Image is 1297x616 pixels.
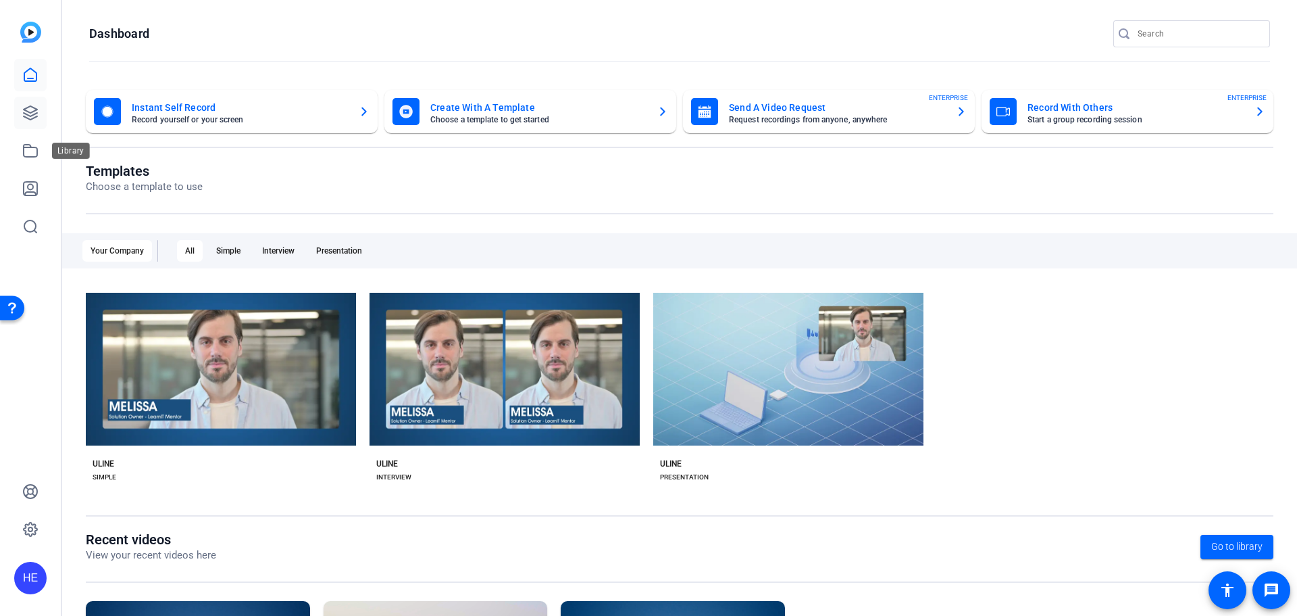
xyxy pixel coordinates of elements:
div: ULINE [376,458,398,469]
button: Create With A TemplateChoose a template to get started [384,90,676,133]
button: Send A Video RequestRequest recordings from anyone, anywhereENTERPRISE [683,90,975,133]
div: Your Company [82,240,152,262]
span: Go to library [1211,540,1263,554]
div: PRESENTATION [660,472,709,483]
mat-card-title: Send A Video Request [729,99,945,116]
div: Presentation [308,240,370,262]
div: ULINE [660,458,682,469]
a: Go to library [1200,535,1273,559]
p: View your recent videos here [86,548,216,563]
img: blue-gradient.svg [20,22,41,43]
mat-card-title: Create With A Template [430,99,646,116]
h1: Dashboard [89,26,149,42]
mat-card-subtitle: Request recordings from anyone, anywhere [729,116,945,124]
mat-card-subtitle: Choose a template to get started [430,116,646,124]
div: Interview [254,240,303,262]
mat-icon: accessibility [1219,582,1236,598]
p: Choose a template to use [86,179,203,195]
div: HE [14,562,47,594]
div: SIMPLE [93,472,116,483]
mat-icon: message [1263,582,1279,598]
input: Search [1138,26,1259,42]
button: Instant Self RecordRecord yourself or your screen [86,90,378,133]
span: ENTERPRISE [929,93,968,103]
div: INTERVIEW [376,472,411,483]
mat-card-subtitle: Start a group recording session [1027,116,1244,124]
div: Library [52,143,90,159]
mat-card-title: Record With Others [1027,99,1244,116]
div: All [177,240,203,262]
h1: Templates [86,163,203,179]
span: ENTERPRISE [1227,93,1267,103]
mat-card-title: Instant Self Record [132,99,348,116]
mat-card-subtitle: Record yourself or your screen [132,116,348,124]
div: Simple [208,240,249,262]
button: Record With OthersStart a group recording sessionENTERPRISE [982,90,1273,133]
div: ULINE [93,458,114,469]
h1: Recent videos [86,531,216,548]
